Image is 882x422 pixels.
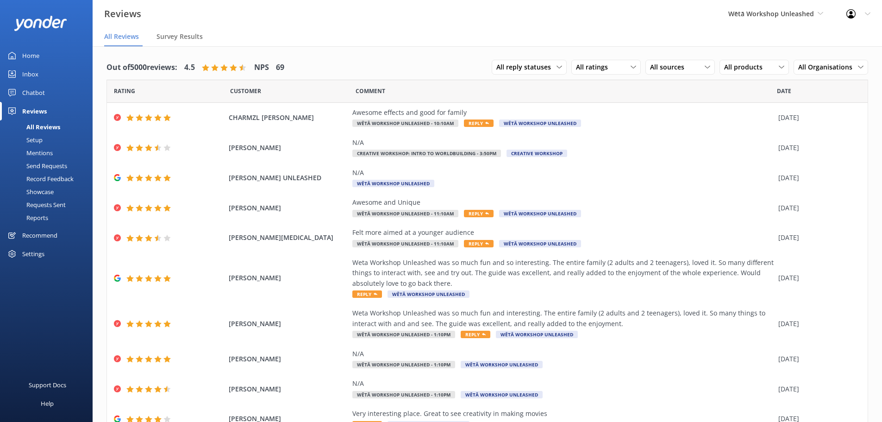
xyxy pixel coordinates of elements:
span: Wētā Workshop Unleashed [352,180,434,187]
div: Support Docs [29,376,66,394]
div: Awesome effects and good for family [352,107,774,118]
div: N/A [352,138,774,148]
div: N/A [352,168,774,178]
div: Mentions [6,146,53,159]
span: Wētā Workshop Unleashed [499,240,581,247]
div: Home [22,46,39,65]
div: [DATE] [778,319,856,329]
div: [DATE] [778,354,856,364]
span: Reply [464,240,494,247]
div: Very interesting place. Great to see creativity in making movies [352,409,774,419]
span: Wētā Workshop Unleashed - 1:10pm [352,391,455,398]
span: [PERSON_NAME] [229,273,348,283]
div: Reviews [22,102,47,120]
span: All products [724,62,768,72]
div: N/A [352,349,774,359]
div: Reports [6,211,48,224]
h3: Reviews [104,6,141,21]
div: [DATE] [778,143,856,153]
div: N/A [352,378,774,389]
h4: 4.5 [184,62,195,74]
span: Wētā Workshop Unleashed - 1:10pm [352,331,455,338]
span: Date [230,87,261,95]
a: Showcase [6,185,93,198]
div: [DATE] [778,273,856,283]
h4: 69 [276,62,284,74]
div: Showcase [6,185,54,198]
span: Question [356,87,385,95]
span: All ratings [576,62,613,72]
span: [PERSON_NAME] [229,384,348,394]
div: Settings [22,245,44,263]
span: [PERSON_NAME] [229,319,348,329]
span: CHARMZL [PERSON_NAME] [229,113,348,123]
span: Reply [352,290,382,298]
span: [PERSON_NAME] [229,203,348,213]
h4: Out of 5000 reviews: [106,62,177,74]
div: [DATE] [778,113,856,123]
a: Send Requests [6,159,93,172]
a: Requests Sent [6,198,93,211]
span: Wētā Workshop Unleashed [461,391,543,398]
div: Weta Workshop Unleashed was so much fun and interesting. The entire family (2 adults and 2 teenag... [352,308,774,329]
div: Awesome and Unique [352,197,774,208]
div: Felt more aimed at a younger audience [352,227,774,238]
span: Wētā Workshop Unleashed [499,120,581,127]
span: [PERSON_NAME][MEDICAL_DATA] [229,233,348,243]
span: Wētā Workshop Unleashed [496,331,578,338]
div: Send Requests [6,159,67,172]
span: Survey Results [156,32,203,41]
div: Inbox [22,65,38,83]
span: Wētā Workshop Unleashed [461,361,543,368]
div: Setup [6,133,43,146]
span: [PERSON_NAME] [229,354,348,364]
span: All Organisations [798,62,858,72]
div: [DATE] [778,233,856,243]
span: All sources [650,62,690,72]
span: Wētā Workshop Unleashed - 11:10am [352,210,458,217]
div: Chatbot [22,83,45,102]
span: Wētā Workshop Unleashed - 11:10am [352,240,458,247]
div: Record Feedback [6,172,74,185]
span: Date [114,87,135,95]
span: Creative Workshop: Intro to Worldbuilding - 3:50pm [352,150,501,157]
a: Setup [6,133,93,146]
a: All Reviews [6,120,93,133]
div: Weta Workshop Unleashed was so much fun and so interesting. The entire family (2 adults and 2 tee... [352,258,774,289]
div: Requests Sent [6,198,66,211]
span: Reply [461,331,490,338]
span: [PERSON_NAME] UNLEASHED [229,173,348,183]
span: Reply [464,210,494,217]
span: Creative Workshop [507,150,567,157]
div: [DATE] [778,384,856,394]
a: Reports [6,211,93,224]
span: All reply statuses [496,62,557,72]
span: Wētā Workshop Unleashed [728,9,814,18]
div: All Reviews [6,120,60,133]
span: Wētā Workshop Unleashed [499,210,581,217]
span: Wētā Workshop Unleashed - 1:10pm [352,361,455,368]
div: Help [41,394,54,413]
img: yonder-white-logo.png [14,16,67,31]
h4: NPS [254,62,269,74]
div: [DATE] [778,203,856,213]
span: All Reviews [104,32,139,41]
span: Date [777,87,791,95]
span: [PERSON_NAME] [229,143,348,153]
div: [DATE] [778,173,856,183]
div: Recommend [22,226,57,245]
a: Mentions [6,146,93,159]
a: Record Feedback [6,172,93,185]
span: Wētā Workshop Unleashed - 10:10am [352,120,458,127]
span: Reply [464,120,494,127]
span: Wētā Workshop Unleashed [388,290,469,298]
